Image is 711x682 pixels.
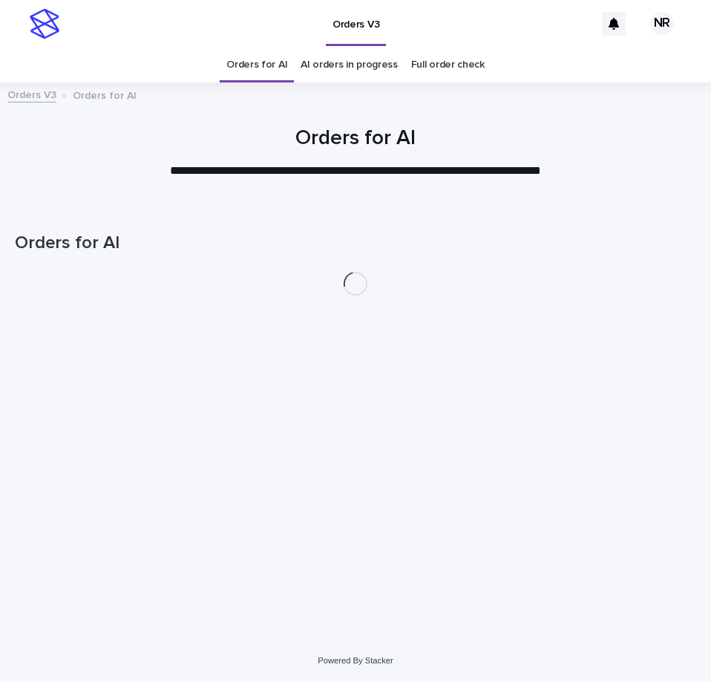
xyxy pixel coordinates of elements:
img: stacker-logo-s-only.png [30,9,59,39]
div: NR [650,12,674,36]
a: Full order check [411,48,485,82]
a: Orders for AI [226,48,287,82]
h1: Orders for AI [15,233,696,254]
a: Orders V3 [7,85,56,103]
a: AI orders in progress [301,48,398,82]
a: Powered By Stacker [318,656,393,665]
p: Orders for AI [73,86,137,103]
h1: Orders for AI [15,126,696,152]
